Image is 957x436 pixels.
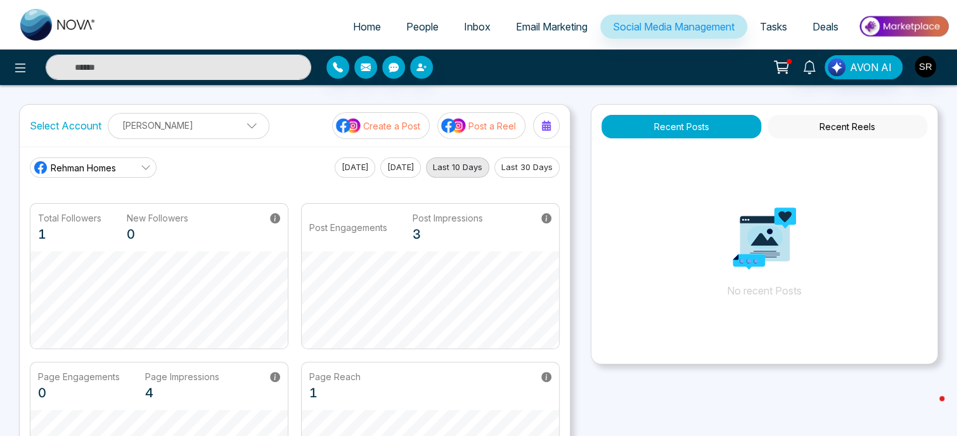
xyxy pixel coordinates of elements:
[380,157,421,178] button: [DATE]
[747,15,800,39] a: Tasks
[116,115,261,136] p: [PERSON_NAME]
[825,55,902,79] button: AVON AI
[451,15,503,39] a: Inbox
[441,117,466,134] img: social-media-icon
[145,383,219,402] p: 4
[516,20,588,33] span: Email Marketing
[464,20,491,33] span: Inbox
[914,393,944,423] iframe: Intercom live chat
[127,225,188,244] p: 0
[309,370,361,383] p: Page Reach
[309,383,361,402] p: 1
[733,207,796,270] img: Analytics png
[413,225,483,244] p: 3
[468,119,516,133] p: Post a Reel
[51,161,116,175] span: Rehman Homes
[613,20,735,33] span: Social Media Management
[38,370,120,383] p: Page Engagements
[363,119,420,133] p: Create a Post
[20,9,96,41] img: Nova CRM Logo
[812,20,838,33] span: Deals
[915,56,936,77] img: User Avatar
[768,115,927,138] button: Recent Reels
[828,58,845,76] img: Lead Flow
[145,370,219,383] p: Page Impressions
[394,15,451,39] a: People
[332,112,430,139] button: social-media-iconCreate a Post
[600,15,747,39] a: Social Media Management
[503,15,600,39] a: Email Marketing
[38,383,120,402] p: 0
[127,211,188,225] p: New Followers
[38,211,101,225] p: Total Followers
[38,225,101,244] p: 1
[406,20,439,33] span: People
[336,117,361,134] img: social-media-icon
[800,15,851,39] a: Deals
[494,157,560,178] button: Last 30 Days
[335,157,375,178] button: [DATE]
[309,221,387,234] p: Post Engagements
[413,211,483,225] p: Post Impressions
[760,20,787,33] span: Tasks
[340,15,394,39] a: Home
[857,12,949,41] img: Market-place.gif
[30,118,101,133] label: Select Account
[426,157,489,178] button: Last 10 Days
[601,115,761,138] button: Recent Posts
[850,60,892,75] span: AVON AI
[591,145,937,335] p: No recent Posts
[353,20,381,33] span: Home
[437,112,525,139] button: social-media-iconPost a Reel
